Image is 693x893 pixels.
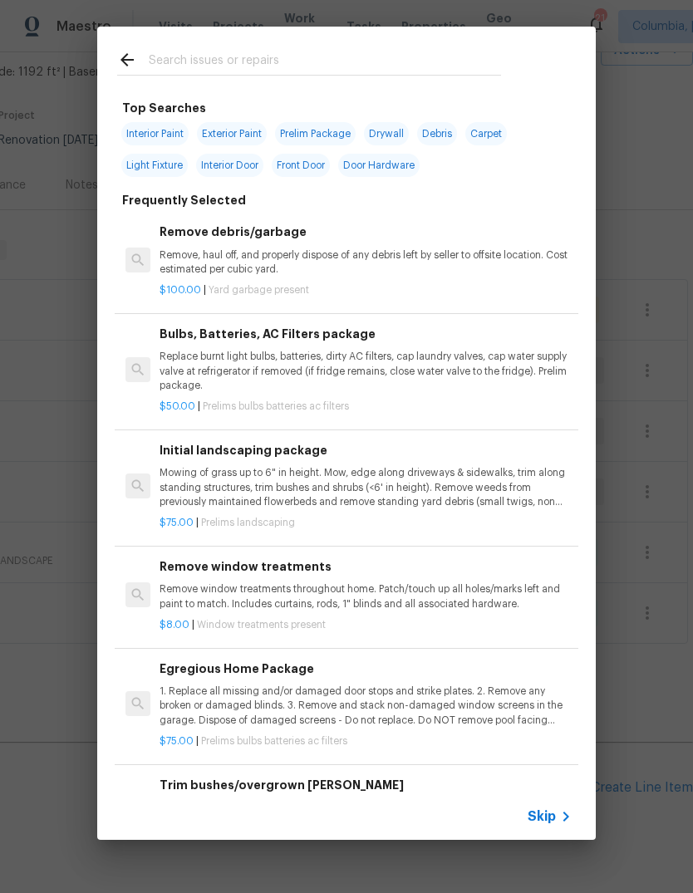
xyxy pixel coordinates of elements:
h6: Remove window treatments [160,557,572,576]
span: Prelims bulbs batteries ac filters [201,736,347,746]
span: $8.00 [160,620,189,630]
h6: Frequently Selected [122,191,246,209]
span: Debris [417,122,457,145]
p: | [160,400,572,414]
span: Front Door [272,154,330,177]
p: Mowing of grass up to 6" in height. Mow, edge along driveways & sidewalks, trim along standing st... [160,466,572,508]
span: Drywall [364,122,409,145]
p: Replace burnt light bulbs, batteries, dirty AC filters, cap laundry valves, cap water supply valv... [160,350,572,392]
span: Interior Paint [121,122,189,145]
span: Carpet [465,122,507,145]
h6: Bulbs, Batteries, AC Filters package [160,325,572,343]
p: | [160,283,572,297]
span: Exterior Paint [197,122,267,145]
span: Yard garbage present [209,285,309,295]
span: Prelims bulbs batteries ac filters [203,401,349,411]
span: Door Hardware [338,154,420,177]
h6: Top Searches [122,99,206,117]
p: Remove, haul off, and properly dispose of any debris left by seller to offsite location. Cost est... [160,248,572,277]
h6: Trim bushes/overgrown [PERSON_NAME] [160,776,572,794]
p: Remove window treatments throughout home. Patch/touch up all holes/marks left and paint to match.... [160,582,572,611]
span: $75.00 [160,736,194,746]
h6: Initial landscaping package [160,441,572,459]
span: Interior Door [196,154,263,177]
span: Prelim Package [275,122,356,145]
span: Light Fixture [121,154,188,177]
span: Skip [528,808,556,825]
span: Prelims landscaping [201,518,295,527]
span: $75.00 [160,518,194,527]
input: Search issues or repairs [149,50,501,75]
p: | [160,618,572,632]
span: $50.00 [160,401,195,411]
p: | [160,516,572,530]
p: | [160,734,572,748]
p: 1. Replace all missing and/or damaged door stops and strike plates. 2. Remove any broken or damag... [160,684,572,727]
span: Window treatments present [197,620,326,630]
h6: Remove debris/garbage [160,223,572,241]
h6: Egregious Home Package [160,660,572,678]
span: $100.00 [160,285,201,295]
